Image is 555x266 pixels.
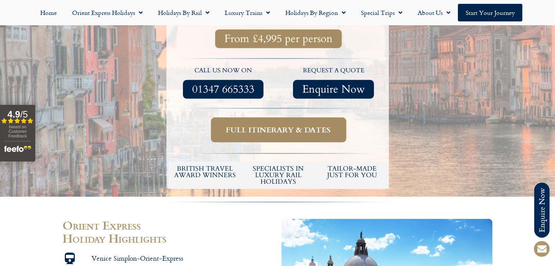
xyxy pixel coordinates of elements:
[226,125,331,135] span: Full itinerary & dates
[217,4,278,21] a: Luxury Trains
[458,4,522,21] a: Start your Journey
[319,165,385,178] h5: tailor-made just for you
[302,85,365,94] span: Enquire Now
[245,165,311,185] h6: Specialists in luxury rail holidays
[4,4,551,21] nav: Menu
[293,80,374,99] a: Enquire Now
[211,117,346,142] a: Full itinerary & dates
[172,66,275,76] p: call us now on
[192,85,254,94] span: 01347 665333
[172,165,238,178] h5: British Travel Award winners
[410,4,458,21] a: About Us
[353,4,410,21] a: Special Trips
[63,232,274,245] h2: Holiday Highlights
[64,4,150,21] a: Orient Express Holidays
[215,29,342,48] a: From £4,995 per person
[63,219,274,232] h2: Orient Express
[278,4,353,21] a: Holidays by Region
[33,4,64,21] a: Home
[90,254,183,263] span: Venice Simplon-Orient-Express
[183,80,264,99] a: 01347 665333
[150,4,217,21] a: Holidays by Rail
[224,34,333,44] span: From £4,995 per person
[282,66,385,76] p: request a quote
